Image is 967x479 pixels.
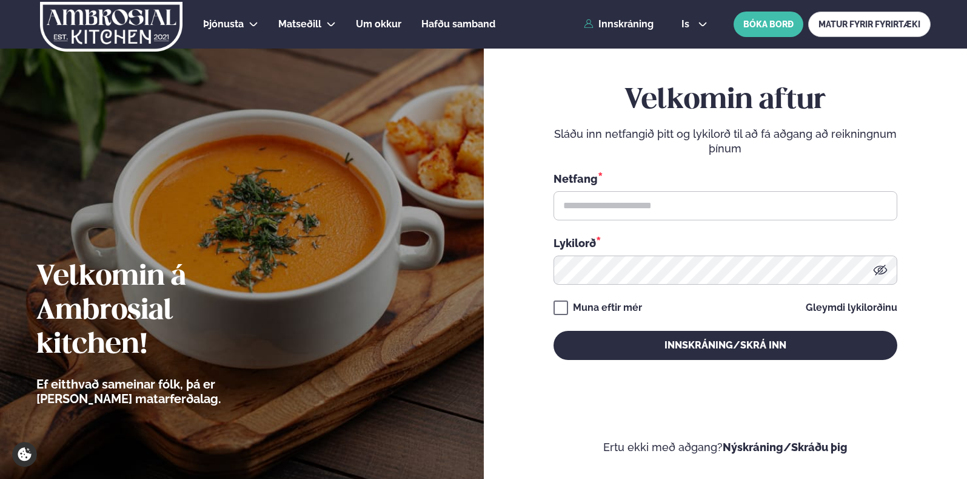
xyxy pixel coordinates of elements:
a: Cookie settings [12,442,37,467]
button: Innskráning/Skrá inn [554,331,897,360]
button: BÓKA BORÐ [734,12,803,37]
a: Um okkur [356,17,401,32]
a: Gleymdi lykilorðinu [806,303,897,313]
div: Netfang [554,171,897,186]
button: is [672,19,717,29]
span: is [681,19,693,29]
a: Þjónusta [203,17,244,32]
a: Innskráning [584,19,654,30]
h2: Velkomin á Ambrosial kitchen! [36,260,288,362]
p: Ertu ekki með aðgang? [520,440,931,455]
a: MATUR FYRIR FYRIRTÆKI [808,12,931,37]
p: Ef eitthvað sameinar fólk, þá er [PERSON_NAME] matarferðalag. [36,377,288,406]
img: logo [39,2,184,52]
span: Hafðu samband [421,18,495,30]
span: Um okkur [356,18,401,30]
a: Hafðu samband [421,17,495,32]
span: Matseðill [278,18,321,30]
div: Lykilorð [554,235,897,251]
span: Þjónusta [203,18,244,30]
h2: Velkomin aftur [554,84,897,118]
a: Nýskráning/Skráðu þig [723,441,848,454]
a: Matseðill [278,17,321,32]
p: Sláðu inn netfangið þitt og lykilorð til að fá aðgang að reikningnum þínum [554,127,897,156]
